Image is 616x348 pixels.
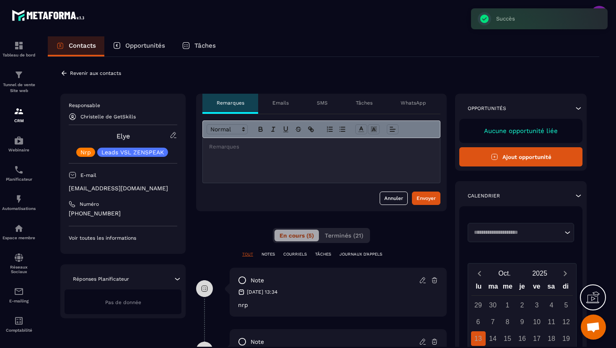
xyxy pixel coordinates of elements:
[500,298,515,312] div: 1
[487,266,522,281] button: Open months overlay
[14,165,24,175] img: scheduler
[69,235,177,241] p: Voir toutes les informations
[69,102,177,109] p: Responsable
[80,114,136,120] p: Christelle de GetSkills
[194,42,216,49] p: Tâches
[471,228,562,237] input: Search for option
[101,149,164,155] p: Leads VSL ZENSPEAK
[80,149,91,155] p: Nrp
[2,235,36,240] p: Espace membre
[2,310,36,339] a: accountantaccountantComptabilité
[522,266,557,281] button: Open years overlay
[12,8,87,23] img: logo
[356,100,373,106] p: Tâches
[105,299,141,305] span: Pas de donnée
[2,265,36,274] p: Réseaux Sociaux
[280,232,314,239] span: En cours (5)
[471,331,486,346] div: 13
[530,331,544,346] div: 17
[417,194,436,202] div: Envoyer
[70,70,121,76] p: Revenir aux contacts
[2,217,36,246] a: automationsautomationsEspace membre
[380,192,408,205] button: Annuler
[73,276,129,282] p: Réponses Planificateur
[471,268,487,279] button: Previous month
[274,230,319,241] button: En cours (5)
[283,251,307,257] p: COURRIELS
[2,188,36,217] a: automationsautomationsAutomatisations
[468,105,506,112] p: Opportunités
[559,315,574,329] div: 12
[486,331,500,346] div: 14
[217,100,244,106] p: Remarques
[80,201,99,207] p: Numéro
[247,289,277,295] p: [DATE] 13:34
[530,315,544,329] div: 10
[261,251,275,257] p: NOTES
[242,251,253,257] p: TOUT
[238,302,438,308] p: nrp
[581,315,606,340] div: Ouvrir le chat
[251,338,264,346] p: note
[2,129,36,159] a: automationsautomationsWebinaire
[2,280,36,310] a: emailemailE-mailing
[14,287,24,297] img: email
[2,34,36,64] a: formationformationTableau de bord
[2,328,36,333] p: Comptabilité
[80,172,96,179] p: E-mail
[14,70,24,80] img: formation
[515,315,530,329] div: 9
[2,206,36,211] p: Automatisations
[14,136,24,146] img: automations
[544,315,559,329] div: 11
[515,281,530,295] div: je
[14,106,24,116] img: formation
[468,192,500,199] p: Calendrier
[544,281,559,295] div: sa
[2,148,36,152] p: Webinaire
[116,132,130,140] a: Elye
[173,36,224,56] a: Tâches
[272,100,289,106] p: Emails
[2,177,36,182] p: Planificateur
[317,100,328,106] p: SMS
[339,251,382,257] p: JOURNAUX D'APPELS
[530,298,544,312] div: 3
[69,184,177,192] p: [EMAIL_ADDRESS][DOMAIN_NAME]
[14,316,24,326] img: accountant
[459,147,582,166] button: Ajout opportunité
[559,331,574,346] div: 19
[471,298,486,312] div: 29
[14,223,24,233] img: automations
[14,41,24,51] img: formation
[2,246,36,280] a: social-networksocial-networkRéseaux Sociaux
[557,268,573,279] button: Next month
[401,100,426,106] p: WhatsApp
[515,298,530,312] div: 2
[69,42,96,49] p: Contacts
[500,331,515,346] div: 15
[2,100,36,129] a: formationformationCRM
[486,315,500,329] div: 7
[125,42,165,49] p: Opportunités
[2,159,36,188] a: schedulerschedulerPlanificateur
[529,281,544,295] div: ve
[2,118,36,123] p: CRM
[14,194,24,204] img: automations
[251,276,264,284] p: note
[559,298,574,312] div: 5
[544,331,559,346] div: 18
[468,127,574,135] p: Aucune opportunité liée
[48,36,104,56] a: Contacts
[544,298,559,312] div: 4
[2,64,36,100] a: formationformationTunnel de vente Site web
[104,36,173,56] a: Opportunités
[471,315,486,329] div: 6
[69,210,177,217] p: [PHONE_NUMBER]
[558,281,573,295] div: di
[315,251,331,257] p: TÂCHES
[486,298,500,312] div: 30
[486,281,501,295] div: ma
[2,82,36,94] p: Tunnel de vente Site web
[412,192,440,205] button: Envoyer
